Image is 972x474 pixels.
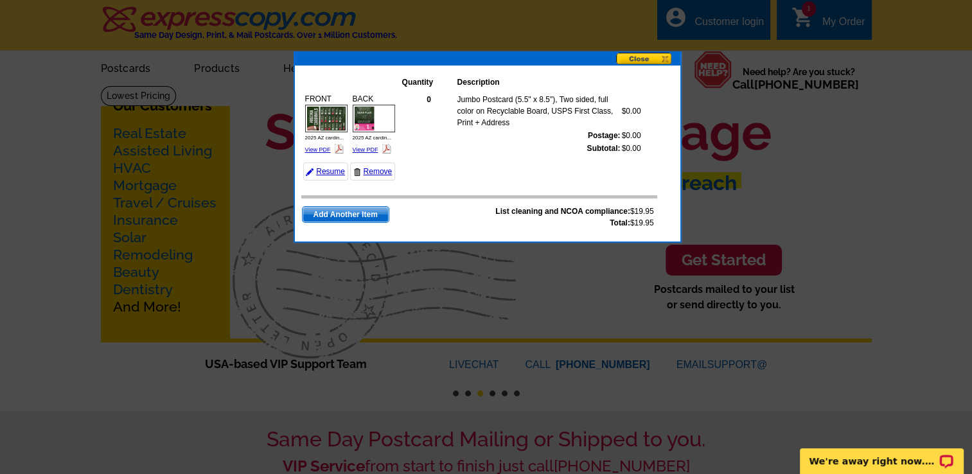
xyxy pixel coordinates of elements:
[621,142,642,155] td: $0.00
[334,144,344,154] img: pdf_logo.png
[621,129,642,142] td: $0.00
[350,162,395,180] a: Remove
[457,76,621,89] th: Description
[610,218,630,227] strong: Total:
[305,135,344,141] span: 2025 AZ cardin...
[351,91,397,157] div: BACK
[303,91,349,157] div: FRONT
[305,105,348,132] img: small-thumb.jpg
[302,206,389,223] a: Add Another Item
[382,144,391,154] img: pdf_logo.png
[791,434,972,474] iframe: LiveChat chat widget
[353,168,361,176] img: trashcan-icon.gif
[303,207,389,222] span: Add Another Item
[495,207,630,216] strong: List cleaning and NCOA compliance:
[353,135,391,141] span: 2025 AZ cardin...
[303,162,348,180] a: Resume
[621,93,642,129] td: $0.00
[306,168,314,176] img: pencil-icon.gif
[305,146,331,153] a: View PDF
[402,76,457,89] th: Quantity
[353,146,378,153] a: View PDF
[427,95,431,104] strong: 0
[353,105,395,132] img: small-thumb.jpg
[495,206,653,229] span: $19.95 $19.95
[457,93,621,129] td: Jumbo Postcard (5.5" x 8.5"), Two sided, full color on Recyclable Board, USPS First Class, Print ...
[588,131,621,140] strong: Postage:
[587,144,621,153] strong: Subtotal:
